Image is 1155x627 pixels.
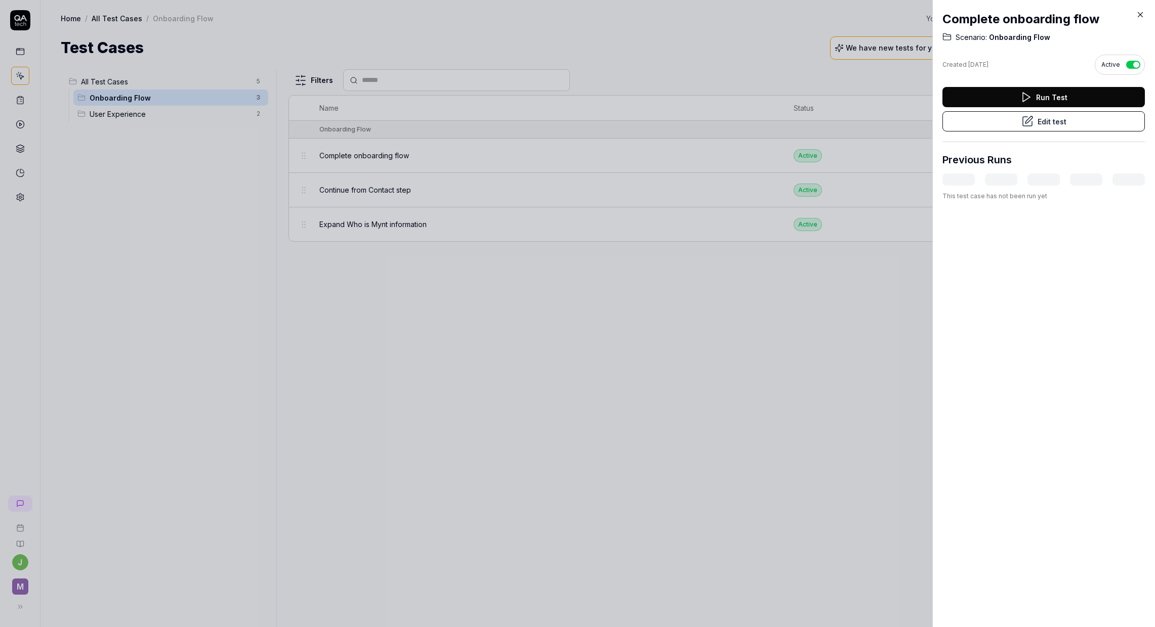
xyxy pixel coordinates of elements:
h3: Previous Runs [942,152,1012,167]
div: This test case has not been run yet [942,192,1145,201]
span: Onboarding Flow [987,32,1050,42]
span: Scenario: [956,32,987,42]
time: [DATE] [968,61,988,68]
h2: Complete onboarding flow [942,10,1145,28]
div: Created [942,60,988,69]
button: Edit test [942,111,1145,131]
span: Active [1101,60,1120,69]
button: Run Test [942,87,1145,107]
